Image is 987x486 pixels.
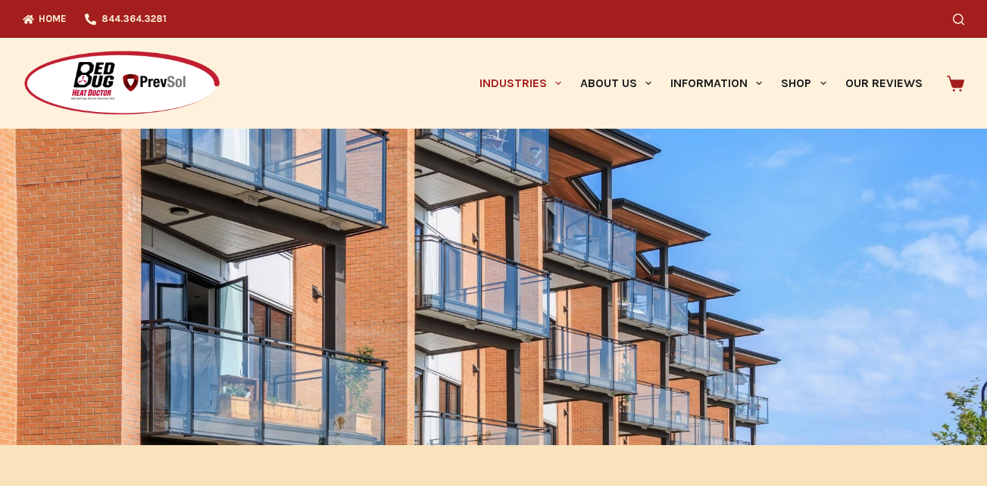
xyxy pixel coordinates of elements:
[772,38,836,129] a: Shop
[570,38,661,129] a: About Us
[470,38,932,129] nav: Primary
[23,50,221,117] img: Prevsol/Bed Bug Heat Doctor
[661,38,772,129] a: Information
[836,38,932,129] a: Our Reviews
[470,38,570,129] a: Industries
[953,14,964,25] button: Search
